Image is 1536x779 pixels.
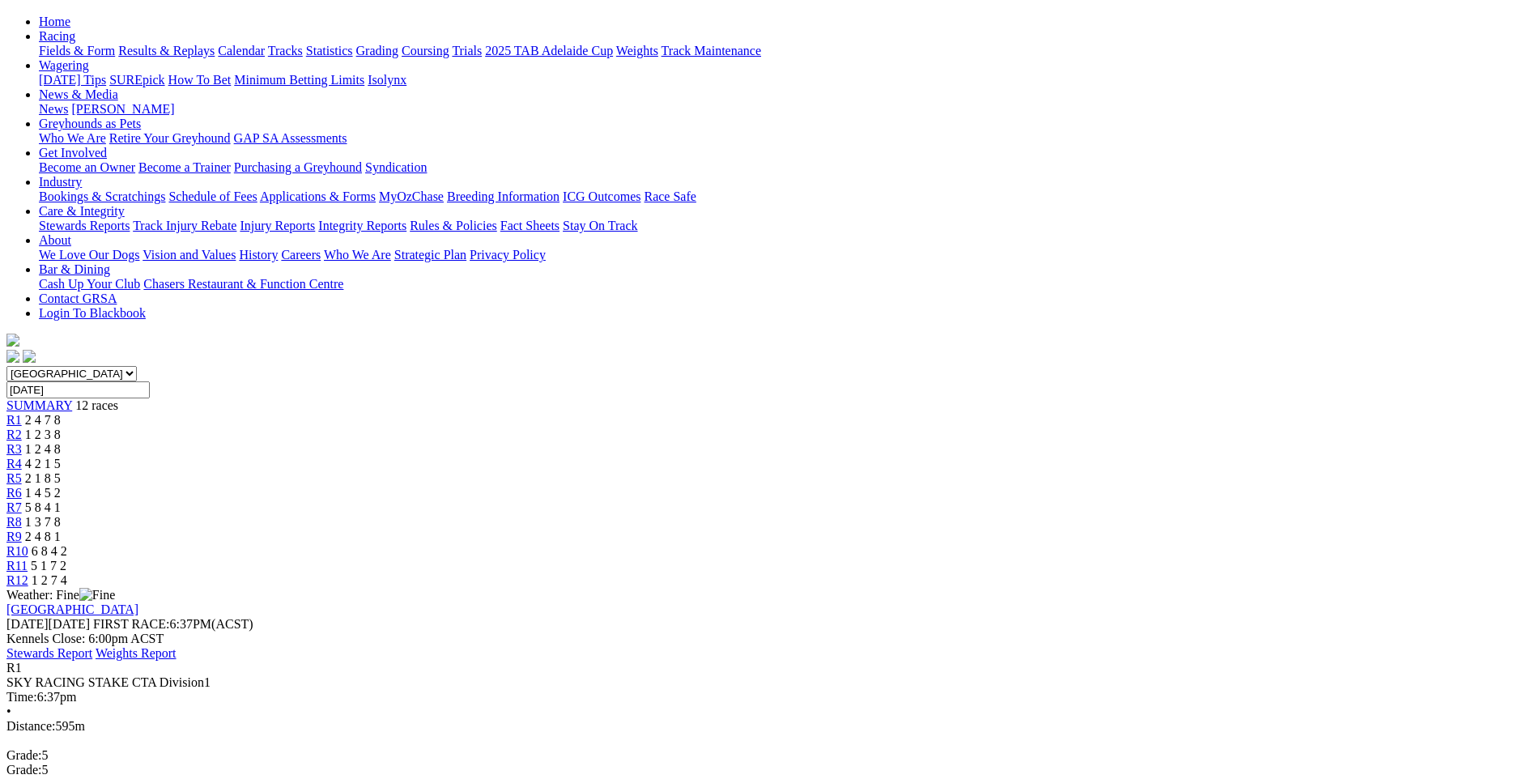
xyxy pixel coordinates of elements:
span: R1 [6,661,22,675]
span: Grade: [6,748,42,762]
a: We Love Our Dogs [39,248,139,262]
span: 4 2 1 5 [25,457,61,470]
a: R9 [6,530,22,543]
a: Cash Up Your Club [39,277,140,291]
span: [DATE] [6,617,90,631]
a: Wagering [39,58,89,72]
a: Injury Reports [240,219,315,232]
a: Tracks [268,44,303,57]
a: Syndication [365,160,427,174]
span: 1 2 4 8 [25,442,61,456]
a: Track Injury Rebate [133,219,236,232]
span: 1 2 7 4 [32,573,67,587]
a: Chasers Restaurant & Function Centre [143,277,343,291]
a: News [39,102,68,116]
a: Get Involved [39,146,107,160]
a: R10 [6,544,28,558]
span: 2 4 8 1 [25,530,61,543]
a: R4 [6,457,22,470]
a: Careers [281,248,321,262]
span: 2 1 8 5 [25,471,61,485]
a: ICG Outcomes [563,189,640,203]
div: Kennels Close: 6:00pm ACST [6,632,1530,646]
span: • [6,705,11,718]
a: Strategic Plan [394,248,466,262]
span: Weather: Fine [6,588,115,602]
a: Coursing [402,44,449,57]
a: Vision and Values [143,248,236,262]
a: Schedule of Fees [168,189,257,203]
a: Integrity Reports [318,219,406,232]
span: 1 4 5 2 [25,486,61,500]
span: 2 4 7 8 [25,413,61,427]
a: [DATE] Tips [39,73,106,87]
a: Minimum Betting Limits [234,73,364,87]
a: Bookings & Scratchings [39,189,165,203]
a: Race Safe [644,189,696,203]
a: Stay On Track [563,219,637,232]
a: R11 [6,559,28,573]
span: Distance: [6,719,55,733]
a: Home [39,15,70,28]
div: Wagering [39,73,1530,87]
a: R5 [6,471,22,485]
div: Racing [39,44,1530,58]
a: Isolynx [368,73,406,87]
div: 5 [6,748,1530,763]
span: 5 8 4 1 [25,500,61,514]
a: Bar & Dining [39,262,110,276]
a: MyOzChase [379,189,444,203]
a: Track Maintenance [662,44,761,57]
a: Weights [616,44,658,57]
a: Fields & Form [39,44,115,57]
a: Industry [39,175,82,189]
a: Statistics [306,44,353,57]
span: Grade: [6,763,42,777]
a: R1 [6,413,22,427]
a: Breeding Information [447,189,560,203]
span: R3 [6,442,22,456]
input: Select date [6,381,150,398]
span: 6 8 4 2 [32,544,67,558]
a: Rules & Policies [410,219,497,232]
a: Stewards Report [6,646,92,660]
span: 1 3 7 8 [25,515,61,529]
a: R8 [6,515,22,529]
a: Applications & Forms [260,189,376,203]
a: History [239,248,278,262]
a: Privacy Policy [470,248,546,262]
a: [GEOGRAPHIC_DATA] [6,602,138,616]
span: R6 [6,486,22,500]
a: Grading [356,44,398,57]
a: R12 [6,573,28,587]
a: SUMMARY [6,398,72,412]
a: Results & Replays [118,44,215,57]
a: Who We Are [324,248,391,262]
img: facebook.svg [6,350,19,363]
div: Bar & Dining [39,277,1530,292]
img: logo-grsa-white.png [6,334,19,347]
a: Trials [452,44,482,57]
a: R7 [6,500,22,514]
span: 1 2 3 8 [25,428,61,441]
div: News & Media [39,102,1530,117]
a: Become an Owner [39,160,135,174]
a: SUREpick [109,73,164,87]
a: [PERSON_NAME] [71,102,174,116]
div: About [39,248,1530,262]
div: 6:37pm [6,690,1530,705]
div: Greyhounds as Pets [39,131,1530,146]
img: twitter.svg [23,350,36,363]
span: Time: [6,690,37,704]
span: R2 [6,428,22,441]
div: Care & Integrity [39,219,1530,233]
a: Contact GRSA [39,292,117,305]
a: News & Media [39,87,118,101]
